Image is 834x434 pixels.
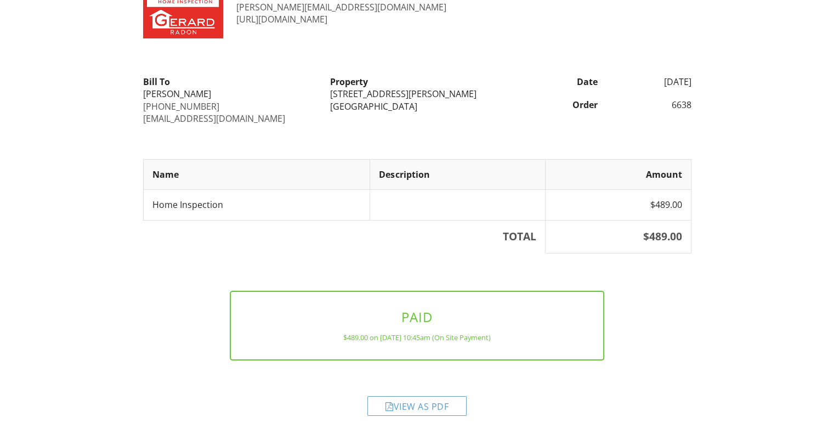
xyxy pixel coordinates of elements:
[545,190,691,220] td: $489.00
[236,1,446,13] a: [PERSON_NAME][EMAIL_ADDRESS][DOMAIN_NAME]
[510,76,604,88] div: Date
[152,199,223,211] span: Home Inspection
[248,333,586,342] div: $489.00 on [DATE] 10:45am (On Site Payment)
[236,13,327,25] a: [URL][DOMAIN_NAME]
[143,159,370,189] th: Name
[248,309,586,324] h3: PAID
[545,220,691,253] th: $489.00
[330,88,504,100] div: [STREET_ADDRESS][PERSON_NAME]
[367,396,467,416] div: View as PDF
[367,403,467,415] a: View as PDF
[143,112,285,125] a: [EMAIL_ADDRESS][DOMAIN_NAME]
[510,99,604,111] div: Order
[143,100,219,112] a: [PHONE_NUMBER]
[143,220,545,253] th: TOTAL
[143,76,170,88] strong: Bill To
[143,88,317,100] div: [PERSON_NAME]
[330,100,504,112] div: [GEOGRAPHIC_DATA]
[545,159,691,189] th: Amount
[370,159,545,189] th: Description
[604,99,698,111] div: 6638
[604,76,698,88] div: [DATE]
[330,76,368,88] strong: Property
